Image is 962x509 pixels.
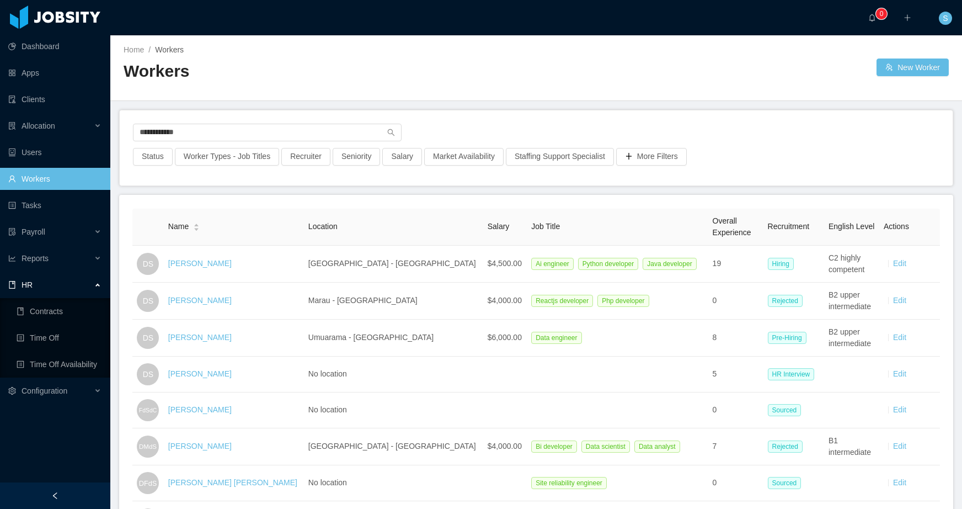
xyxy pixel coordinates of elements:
[768,441,803,453] span: Rejected
[768,478,806,487] a: Sourced
[8,281,16,289] i: icon: book
[143,253,153,275] span: DS
[143,363,153,385] span: DS
[824,246,879,283] td: C2 highly competent
[139,437,157,455] span: DMdS
[876,8,887,19] sup: 0
[708,246,763,283] td: 19
[8,122,16,130] i: icon: solution
[581,441,630,453] span: Data scientist
[194,226,200,230] i: icon: caret-down
[768,369,819,378] a: HR Interview
[148,45,151,54] span: /
[708,428,763,465] td: 7
[22,386,67,395] span: Configuration
[139,402,157,418] span: FdSdC
[168,478,297,487] a: [PERSON_NAME] [PERSON_NAME]
[768,477,801,489] span: Sourced
[824,283,879,320] td: B2 upper intermediate
[531,332,581,344] span: Data engineer
[829,222,874,231] span: English Level
[8,35,101,57] a: icon: pie-chartDashboard
[168,296,232,305] a: [PERSON_NAME]
[768,295,803,307] span: Rejected
[713,216,751,237] span: Overall Experience
[22,280,33,289] span: HR
[22,121,55,130] span: Allocation
[531,258,574,270] span: Ai engineer
[708,320,763,357] td: 8
[868,14,876,22] i: icon: bell
[17,353,101,375] a: icon: profileTime Off Availability
[8,62,101,84] a: icon: appstoreApps
[8,254,16,262] i: icon: line-chart
[824,320,879,357] td: B2 upper intermediate
[168,405,232,414] a: [PERSON_NAME]
[506,148,614,166] button: Staffing Support Specialist
[884,222,909,231] span: Actions
[488,333,522,342] span: $6,000.00
[143,290,153,312] span: DS
[22,254,49,263] span: Reports
[768,442,807,450] a: Rejected
[768,405,806,414] a: Sourced
[168,369,232,378] a: [PERSON_NAME]
[893,259,906,268] a: Edit
[308,222,338,231] span: Location
[893,296,906,305] a: Edit
[281,148,330,166] button: Recruiter
[578,258,638,270] span: Python developer
[893,478,906,487] a: Edit
[8,168,101,190] a: icon: userWorkers
[768,259,798,268] a: Hiring
[597,295,649,307] span: Php developer
[124,45,144,54] a: Home
[304,357,483,393] td: No location
[139,473,157,493] span: DFdS
[824,428,879,465] td: B1 intermediate
[168,259,232,268] a: [PERSON_NAME]
[488,259,522,268] span: $4,500.00
[8,194,101,216] a: icon: profileTasks
[17,300,101,322] a: icon: bookContracts
[424,148,504,166] button: Market Availability
[175,148,279,166] button: Worker Types - Job Titles
[8,228,16,236] i: icon: file-protect
[193,222,200,230] div: Sort
[168,221,189,232] span: Name
[22,227,45,236] span: Payroll
[168,442,232,450] a: [PERSON_NAME]
[304,283,483,320] td: Marau - [GEOGRAPHIC_DATA]
[168,333,232,342] a: [PERSON_NAME]
[8,387,16,395] i: icon: setting
[143,327,153,349] span: DS
[194,222,200,226] i: icon: caret-up
[768,368,815,380] span: HR Interview
[768,222,809,231] span: Recruitment
[488,442,522,450] span: $4,000.00
[893,442,906,450] a: Edit
[382,148,422,166] button: Salary
[877,59,949,76] button: icon: usergroup-addNew Worker
[904,14,911,22] i: icon: plus
[768,332,806,344] span: Pre-Hiring
[8,88,101,110] a: icon: auditClients
[17,327,101,349] a: icon: profileTime Off
[133,148,173,166] button: Status
[304,428,483,465] td: [GEOGRAPHIC_DATA] - [GEOGRAPHIC_DATA]
[768,296,807,305] a: Rejected
[616,148,687,166] button: icon: plusMore Filters
[304,320,483,357] td: Umuarama - [GEOGRAPHIC_DATA]
[155,45,184,54] span: Workers
[488,222,510,231] span: Salary
[124,60,536,83] h2: Workers
[893,333,906,342] a: Edit
[304,465,483,501] td: No location
[531,222,560,231] span: Job Title
[488,296,522,305] span: $4,000.00
[768,258,794,270] span: Hiring
[768,404,801,416] span: Sourced
[893,405,906,414] a: Edit
[531,441,577,453] span: Bi developer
